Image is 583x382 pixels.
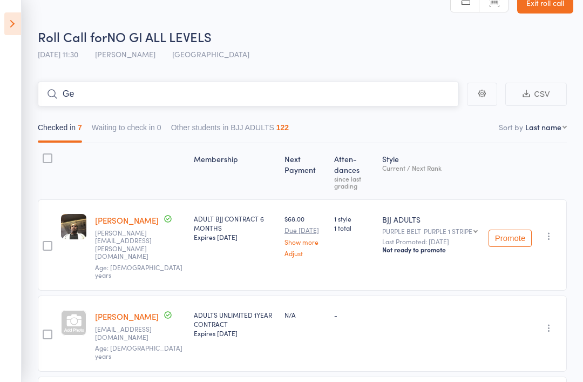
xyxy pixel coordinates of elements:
span: Age: [DEMOGRAPHIC_DATA] years [95,263,182,279]
div: PURPLE BELT [382,227,480,234]
div: Last name [525,122,561,132]
div: 7 [78,123,82,132]
div: PURPLE 1 STRIPE [424,227,472,234]
span: [GEOGRAPHIC_DATA] [172,49,249,59]
div: 0 [157,123,161,132]
div: Next Payment [280,148,330,195]
div: - [334,310,374,319]
div: Expires [DATE] [194,232,276,242]
a: Adjust [284,250,326,257]
a: [PERSON_NAME] [95,215,159,226]
div: since last grading [334,175,374,189]
button: Promote [489,230,532,247]
div: 122 [276,123,289,132]
small: kikajade24@hotmail.com [95,325,165,341]
div: ADULT BJJ CONTRACT 6 MONTHS [194,214,276,242]
div: Atten­dances [330,148,378,195]
small: Due [DATE] [284,226,326,234]
button: Checked in7 [38,118,82,143]
div: Not ready to promote [382,245,480,254]
button: Other students in BJJ ADULTS122 [171,118,289,143]
span: [DATE] 11:30 [38,49,78,59]
span: 1 total [334,223,374,232]
button: Waiting to check in0 [92,118,161,143]
a: Show more [284,238,326,245]
small: Nicholas.baggott@health.qld.gov.au [95,229,165,260]
div: $68.00 [284,214,326,257]
span: Roll Call for [38,28,107,45]
div: ADULTS UNLIMITED 1YEAR CONTRACT [194,310,276,338]
small: Last Promoted: [DATE] [382,238,480,245]
label: Sort by [499,122,523,132]
button: CSV [505,83,567,106]
div: Current / Next Rank [382,164,480,171]
div: Style [378,148,484,195]
div: Expires [DATE] [194,329,276,338]
span: [PERSON_NAME] [95,49,155,59]
div: BJJ ADULTS [382,214,480,225]
div: N/A [284,310,326,319]
div: Membership [189,148,280,195]
span: Age: [DEMOGRAPHIC_DATA] years [95,343,182,360]
a: [PERSON_NAME] [95,311,159,322]
img: image1718831548.png [61,214,86,239]
input: Search by name [38,82,459,106]
span: 1 style [334,214,374,223]
span: NO GI ALL LEVELS [107,28,212,45]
